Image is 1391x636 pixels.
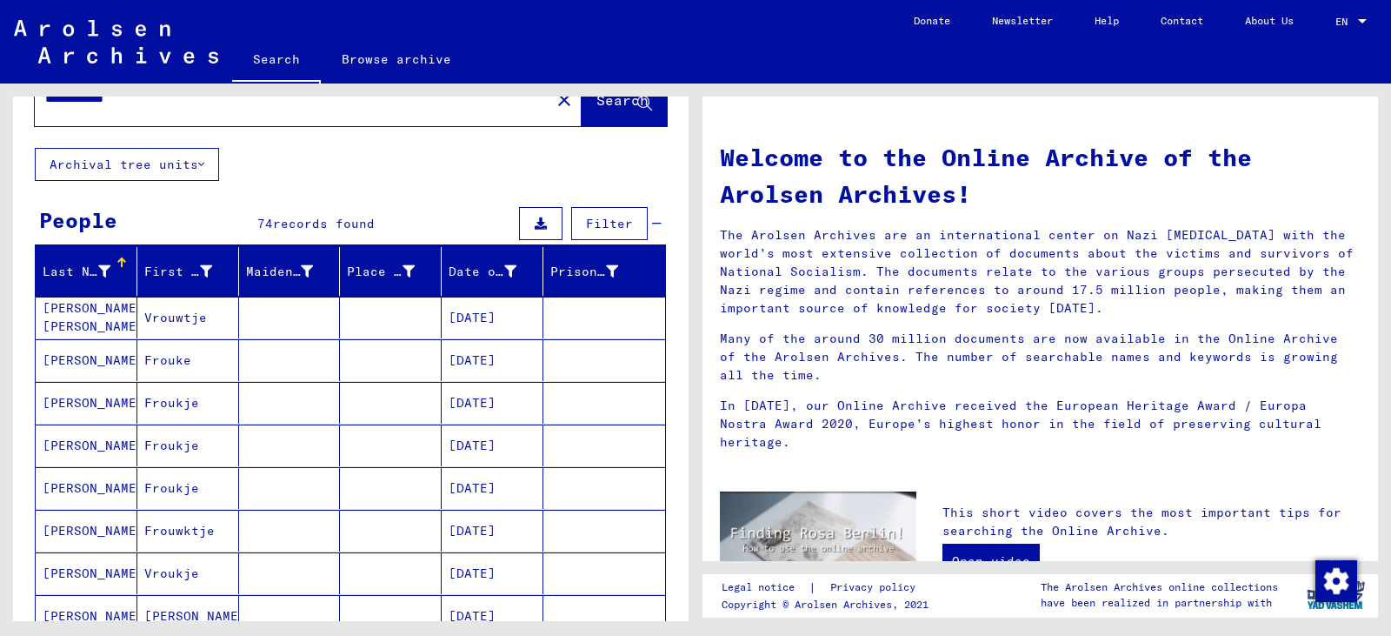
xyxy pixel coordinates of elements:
mat-cell: [PERSON_NAME] [36,425,137,466]
mat-cell: Froukje [137,425,239,466]
mat-cell: Vroukje [137,552,239,594]
a: Open video [942,544,1040,579]
mat-cell: [PERSON_NAME] [36,552,137,594]
a: Search [232,38,321,84]
h1: Welcome to the Online Archive of the Arolsen Archives! [720,139,1361,212]
mat-cell: [PERSON_NAME] [36,339,137,381]
span: records found [273,216,375,231]
div: People [39,204,117,236]
mat-cell: Frouwktje [137,510,239,552]
mat-cell: [DATE] [442,339,543,381]
a: Legal notice [722,579,809,597]
mat-icon: close [554,90,575,110]
mat-header-cell: Date of Birth [442,247,543,296]
mat-cell: [PERSON_NAME] [36,382,137,424]
p: This short video covers the most important tips for searching the Online Archive. [942,504,1361,540]
img: video.jpg [720,492,916,599]
mat-cell: [DATE] [442,552,543,594]
mat-cell: Frouke [137,339,239,381]
p: have been realized in partnership with [1041,595,1278,611]
mat-cell: Vrouwtje [137,297,239,338]
div: Zustimmung ändern [1314,559,1356,601]
mat-header-cell: Maiden Name [239,247,341,296]
mat-header-cell: First Name [137,247,239,296]
p: Copyright © Arolsen Archives, 2021 [722,597,936,613]
mat-cell: [DATE] [442,297,543,338]
a: Privacy policy [816,579,936,597]
mat-cell: Froukje [137,382,239,424]
div: Place of Birth [347,258,441,285]
mat-header-cell: Prisoner # [543,247,665,296]
img: Arolsen_neg.svg [14,20,218,64]
p: In [DATE], our Online Archive received the European Heritage Award / Europa Nostra Award 2020, Eu... [720,397,1361,452]
mat-cell: [DATE] [442,510,543,552]
div: Date of Birth [449,263,516,281]
div: | [722,579,936,597]
div: First Name [144,258,238,285]
span: Search [596,91,649,109]
mat-header-cell: Place of Birth [340,247,442,296]
span: 74 [257,216,273,231]
div: Last Name [43,258,136,285]
img: yv_logo.png [1303,573,1368,617]
img: Zustimmung ändern [1315,560,1357,602]
button: Clear [547,82,582,117]
div: Maiden Name [246,258,340,285]
a: Browse archive [321,38,472,80]
mat-cell: Froukje [137,467,239,509]
mat-cell: [PERSON_NAME] [36,467,137,509]
mat-cell: [PERSON_NAME] [PERSON_NAME] [36,297,137,338]
mat-select-trigger: EN [1335,15,1348,28]
div: Maiden Name [246,263,314,281]
mat-header-cell: Last Name [36,247,137,296]
mat-cell: [PERSON_NAME] [36,510,137,552]
button: Archival tree units [35,148,219,181]
div: Place of Birth [347,263,415,281]
div: Last Name [43,263,110,281]
span: Filter [586,216,633,231]
button: Filter [571,207,648,240]
p: Many of the around 30 million documents are now available in the Online Archive of the Arolsen Ar... [720,330,1361,385]
p: The Arolsen Archives are an international center on Nazi [MEDICAL_DATA] with the world’s most ext... [720,226,1361,318]
div: Prisoner # [550,258,644,285]
div: Prisoner # [550,263,618,281]
button: Search [582,72,667,126]
mat-cell: [DATE] [442,467,543,509]
mat-cell: [DATE] [442,425,543,466]
p: The Arolsen Archives online collections [1041,579,1278,595]
div: First Name [144,263,212,281]
div: Date of Birth [449,258,542,285]
mat-cell: [DATE] [442,382,543,424]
